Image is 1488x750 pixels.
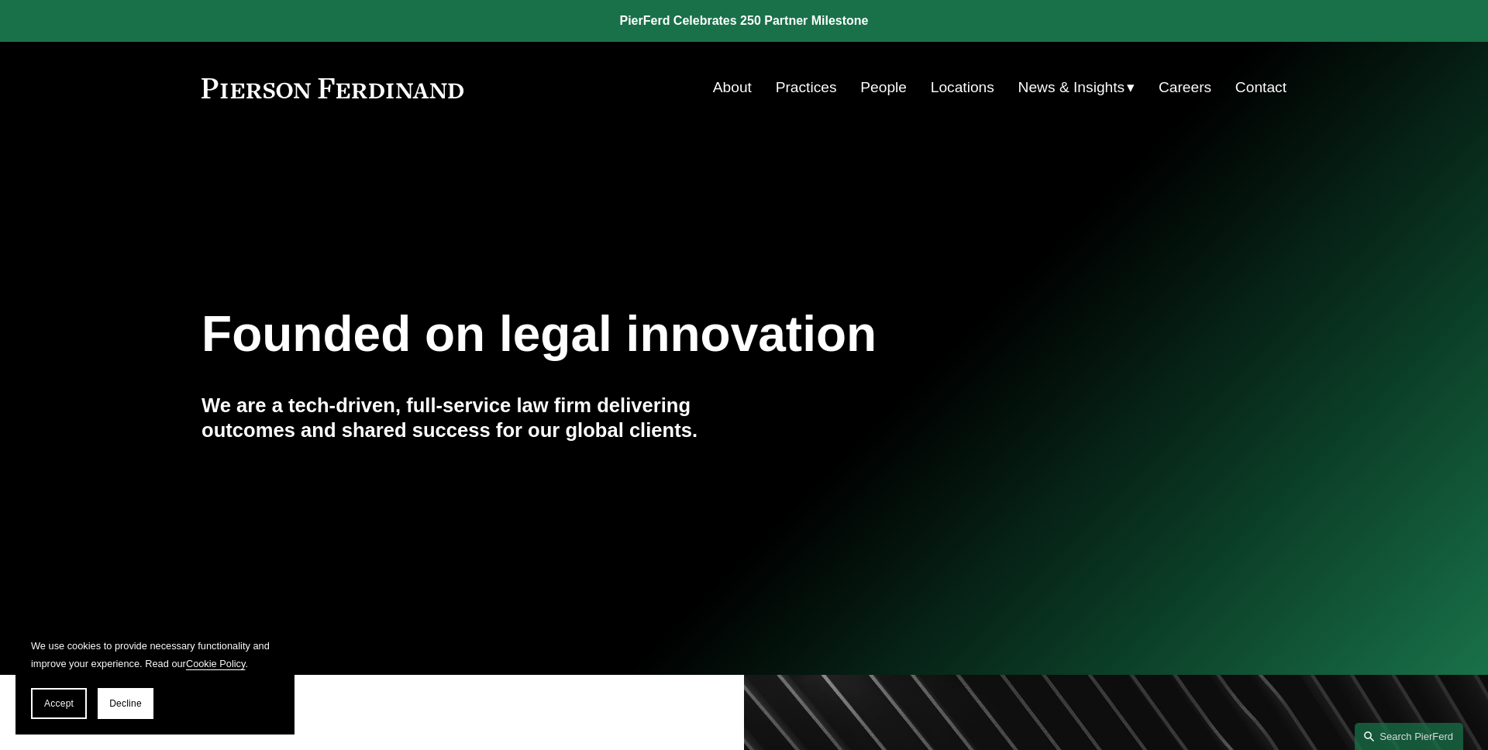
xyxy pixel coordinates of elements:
[109,698,142,709] span: Decline
[713,73,752,102] a: About
[44,698,74,709] span: Accept
[98,688,153,719] button: Decline
[1018,74,1125,101] span: News & Insights
[1018,73,1135,102] a: folder dropdown
[860,73,907,102] a: People
[1235,73,1286,102] a: Contact
[1355,723,1463,750] a: Search this site
[201,306,1106,363] h1: Founded on legal innovation
[1159,73,1211,102] a: Careers
[201,393,744,443] h4: We are a tech-driven, full-service law firm delivering outcomes and shared success for our global...
[931,73,994,102] a: Locations
[186,658,246,669] a: Cookie Policy
[776,73,837,102] a: Practices
[31,688,87,719] button: Accept
[15,621,294,735] section: Cookie banner
[31,637,279,673] p: We use cookies to provide necessary functionality and improve your experience. Read our .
